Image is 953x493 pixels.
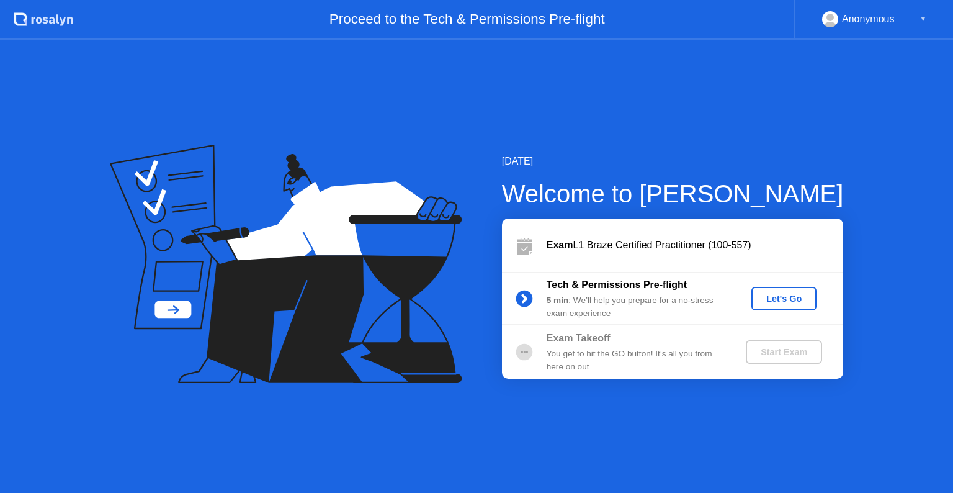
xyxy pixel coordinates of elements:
b: Exam [547,240,573,250]
div: Start Exam [751,347,817,357]
button: Start Exam [746,340,822,364]
div: Welcome to [PERSON_NAME] [502,175,844,212]
div: You get to hit the GO button! It’s all you from here on out [547,348,725,373]
b: 5 min [547,296,569,305]
button: Let's Go [751,287,817,310]
b: Exam Takeoff [547,333,611,343]
div: : We’ll help you prepare for a no-stress exam experience [547,294,725,320]
div: Anonymous [842,11,895,27]
div: [DATE] [502,154,844,169]
div: Let's Go [756,294,812,304]
b: Tech & Permissions Pre-flight [547,279,687,290]
div: L1 Braze Certified Practitioner (100-557) [547,238,843,253]
div: ▼ [920,11,926,27]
